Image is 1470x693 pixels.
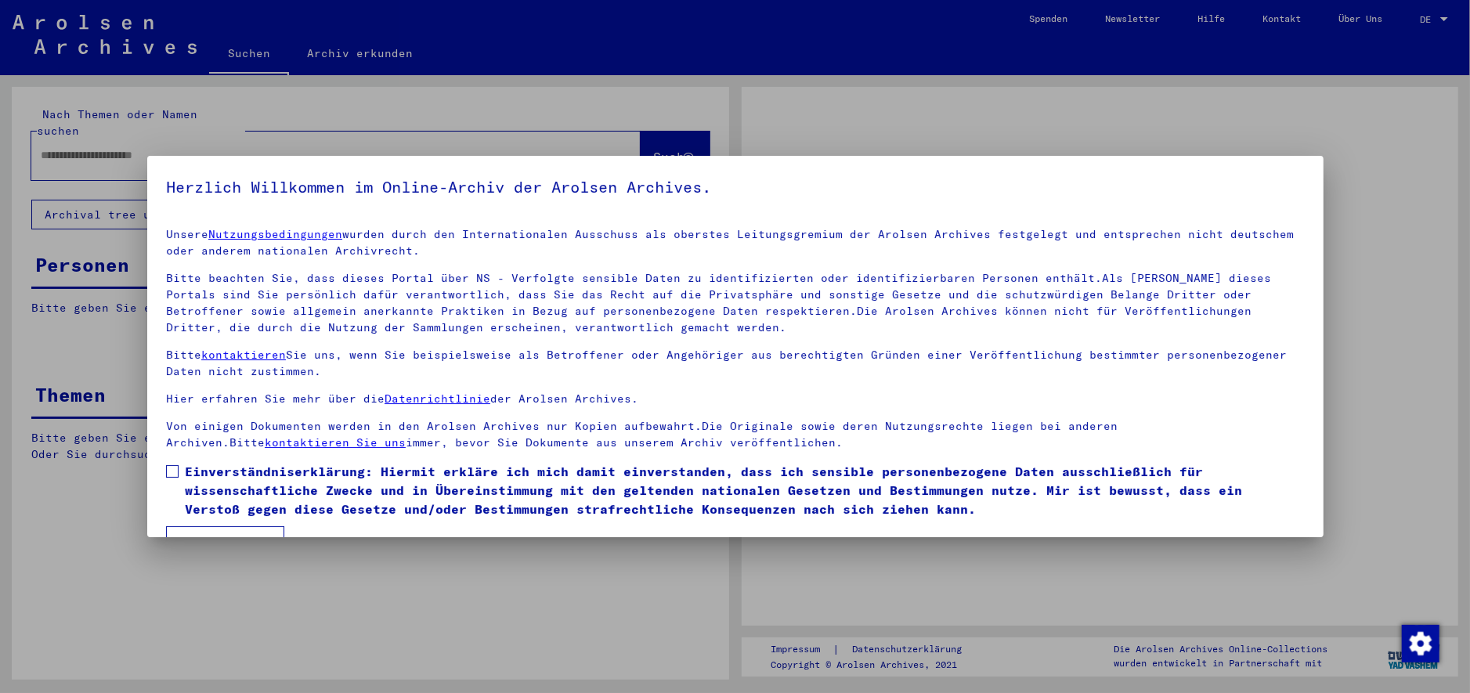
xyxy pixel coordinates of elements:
a: Nutzungsbedingungen [208,227,342,241]
p: Bitte Sie uns, wenn Sie beispielsweise als Betroffener oder Angehöriger aus berechtigten Gründen ... [166,347,1305,380]
p: Bitte beachten Sie, dass dieses Portal über NS - Verfolgte sensible Daten zu identifizierten oder... [166,270,1305,336]
a: Datenrichtlinie [385,392,490,406]
p: Von einigen Dokumenten werden in den Arolsen Archives nur Kopien aufbewahrt.Die Originale sowie d... [166,418,1305,451]
a: kontaktieren Sie uns [265,435,406,449]
p: Unsere wurden durch den Internationalen Ausschuss als oberstes Leitungsgremium der Arolsen Archiv... [166,226,1305,259]
img: Zustimmung ändern [1402,625,1439,662]
h5: Herzlich Willkommen im Online-Archiv der Arolsen Archives. [166,175,1305,200]
p: Hier erfahren Sie mehr über die der Arolsen Archives. [166,391,1305,407]
div: Zustimmung ändern [1401,624,1439,662]
a: kontaktieren [201,348,286,362]
button: Ich stimme zu [166,526,284,556]
span: Einverständniserklärung: Hiermit erkläre ich mich damit einverstanden, dass ich sensible personen... [185,462,1305,518]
